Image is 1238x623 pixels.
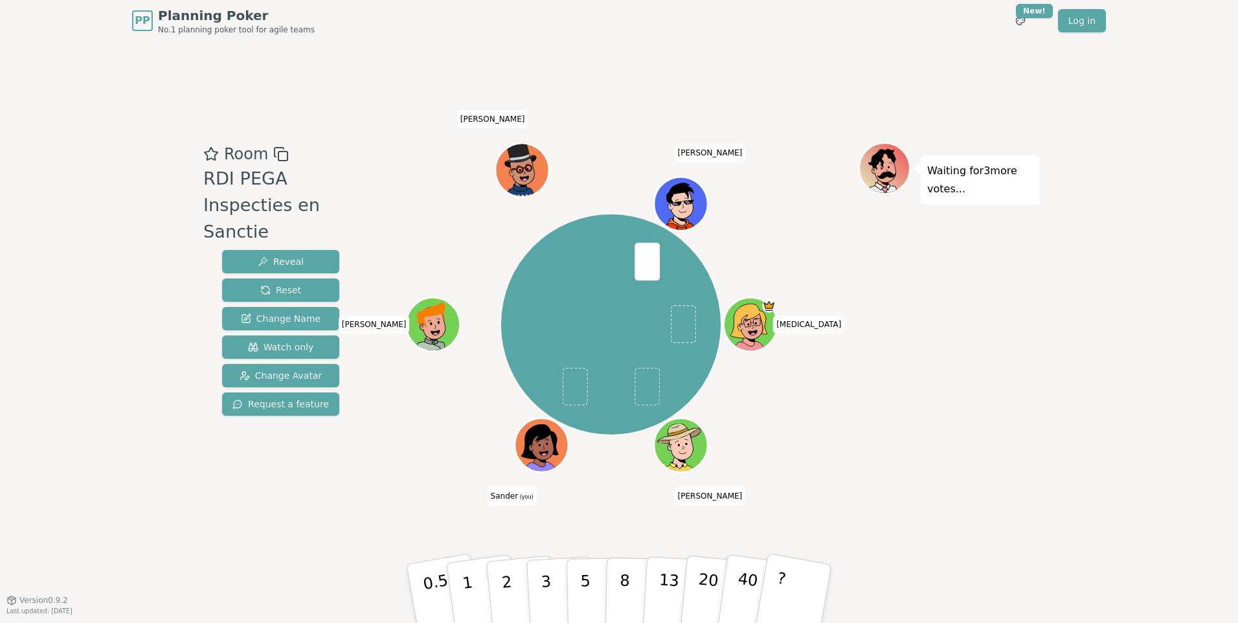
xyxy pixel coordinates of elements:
[6,595,68,606] button: Version0.9.2
[222,250,339,273] button: Reveal
[158,6,315,25] span: Planning Poker
[1009,9,1032,32] button: New!
[222,278,339,302] button: Reset
[260,284,301,297] span: Reset
[762,299,776,313] span: Kyra is the host
[222,335,339,359] button: Watch only
[248,341,314,354] span: Watch only
[488,487,537,505] span: Click to change your name
[224,142,268,166] span: Room
[222,392,339,416] button: Request a feature
[773,315,844,334] span: Click to change your name
[675,487,746,505] span: Click to change your name
[516,420,567,470] button: Click to change your avatar
[222,364,339,387] button: Change Avatar
[241,312,321,325] span: Change Name
[158,25,315,35] span: No.1 planning poker tool for agile teams
[518,494,534,500] span: (you)
[203,166,363,245] div: RDI PEGA Inspecties en Sanctie
[135,13,150,28] span: PP
[339,315,410,334] span: Click to change your name
[1058,9,1106,32] a: Log in
[19,595,68,606] span: Version 0.9.2
[203,142,219,166] button: Add as favourite
[232,398,329,411] span: Request a feature
[6,607,73,615] span: Last updated: [DATE]
[457,110,528,128] span: Click to change your name
[1016,4,1053,18] div: New!
[240,369,322,382] span: Change Avatar
[222,307,339,330] button: Change Name
[927,162,1033,198] p: Waiting for 3 more votes...
[258,255,304,268] span: Reveal
[675,144,746,162] span: Click to change your name
[132,6,315,35] a: PPPlanning PokerNo.1 planning poker tool for agile teams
